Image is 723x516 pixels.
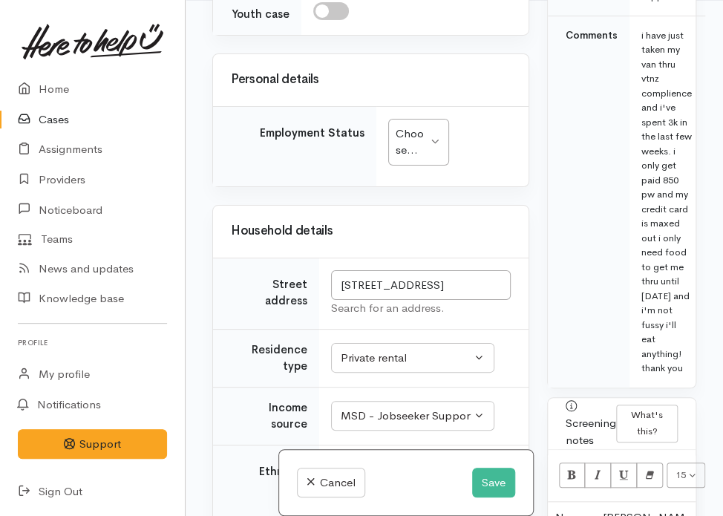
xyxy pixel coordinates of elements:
a: Cancel [297,468,364,498]
label: Ethnicity [259,463,307,480]
div: Screening notes [566,399,616,449]
div: Employment Status [231,125,364,142]
label: Youth case [232,6,289,23]
td: Comments [548,16,629,388]
button: Italic (CTRL+I) [584,463,611,488]
h6: Profile [18,333,167,353]
button: MSD - Jobseeker Support [331,401,494,431]
label: Residence type [231,342,307,375]
button: Remove Font Style (CTRL+\) [636,463,663,488]
input: Enter a location [331,270,511,301]
div: Choose... [396,125,428,159]
h3: Household details [231,224,511,238]
button: Save [472,468,515,498]
button: Private rental [331,343,494,373]
button: Bold (CTRL+B) [559,463,586,488]
div: Private rental [341,350,471,367]
label: Income source [231,399,307,433]
button: What's this? [616,405,678,443]
button: Underline (CTRL+U) [610,463,637,488]
button: Support [18,429,167,460]
div: Search for an address. [331,300,511,317]
h3: Personal details [231,73,511,87]
div: i have just taken my van thru vtnz complience and i've spent 3k in the last few weeks. i only get... [641,28,692,376]
button: Font Size [667,463,706,488]
label: Street address [231,276,307,310]
div: MSD - Jobseeker Support [341,408,471,425]
span: 15 [675,468,685,481]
